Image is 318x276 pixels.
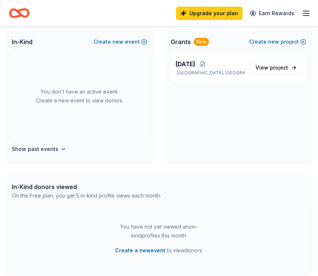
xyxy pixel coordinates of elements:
[176,7,243,20] a: Upgrade your plan
[175,60,195,69] span: [DATE]
[268,38,279,47] span: new
[12,145,67,154] button: Show past events
[194,38,209,46] div: New
[175,70,245,76] p: [GEOGRAPHIC_DATA], [GEOGRAPHIC_DATA]
[249,38,306,47] button: Createnewproject
[112,38,124,47] span: new
[9,4,30,22] a: Home
[12,38,33,47] span: In-Kind
[246,7,299,20] a: Earn Rewards
[115,246,203,255] span: to view donors .
[113,223,205,240] div: You have not yet viewed any in-kind profiles this month.
[171,38,191,47] span: Grants
[115,246,165,255] button: Create a newevent
[12,54,147,139] div: You don't have an active event. Create a new event to view donors.
[270,65,288,71] span: project
[12,145,58,154] h4: Show past events
[251,61,302,75] a: View project
[94,38,147,47] button: Createnewevent
[256,64,288,73] span: View
[12,192,161,201] div: On the Free plan, you get 5 in-kind profile views each month.
[12,183,161,192] div: In-Kind donors viewed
